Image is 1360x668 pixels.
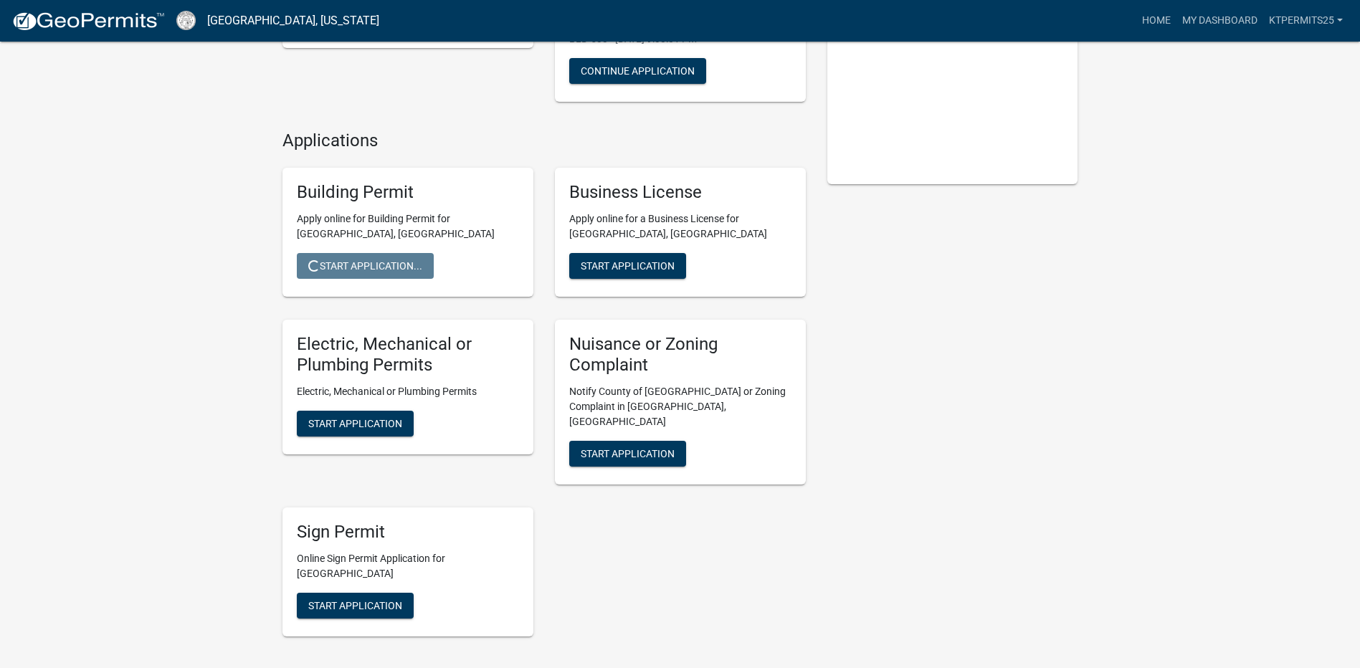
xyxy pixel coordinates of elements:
[297,411,414,436] button: Start Application
[569,384,791,429] p: Notify County of [GEOGRAPHIC_DATA] or Zoning Complaint in [GEOGRAPHIC_DATA], [GEOGRAPHIC_DATA]
[1136,7,1176,34] a: Home
[207,9,379,33] a: [GEOGRAPHIC_DATA], [US_STATE]
[297,522,519,543] h5: Sign Permit
[581,260,675,272] span: Start Application
[569,441,686,467] button: Start Application
[297,253,434,279] button: Start Application...
[297,551,519,581] p: Online Sign Permit Application for [GEOGRAPHIC_DATA]
[569,211,791,242] p: Apply online for a Business License for [GEOGRAPHIC_DATA], [GEOGRAPHIC_DATA]
[569,334,791,376] h5: Nuisance or Zoning Complaint
[308,260,422,272] span: Start Application...
[297,211,519,242] p: Apply online for Building Permit for [GEOGRAPHIC_DATA], [GEOGRAPHIC_DATA]
[176,11,196,30] img: Cook County, Georgia
[569,253,686,279] button: Start Application
[569,182,791,203] h5: Business License
[308,599,402,611] span: Start Application
[297,182,519,203] h5: Building Permit
[569,58,706,84] button: Continue Application
[581,447,675,459] span: Start Application
[1263,7,1349,34] a: Ktpermits25
[1176,7,1263,34] a: My Dashboard
[308,417,402,429] span: Start Application
[297,593,414,619] button: Start Application
[297,384,519,399] p: Electric, Mechanical or Plumbing Permits
[297,334,519,376] h5: Electric, Mechanical or Plumbing Permits
[282,130,806,648] wm-workflow-list-section: Applications
[282,130,806,151] h4: Applications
